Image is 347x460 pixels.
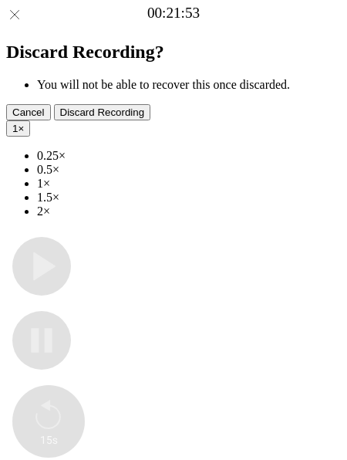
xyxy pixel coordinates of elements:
button: Discard Recording [54,104,151,120]
span: 1 [12,123,18,134]
li: 0.5× [37,163,341,177]
li: 1.5× [37,191,341,205]
li: 0.25× [37,149,341,163]
h2: Discard Recording? [6,42,341,63]
a: 00:21:53 [147,5,200,22]
li: You will not be able to recover this once discarded. [37,78,341,92]
li: 2× [37,205,341,218]
button: Cancel [6,104,51,120]
button: 1× [6,120,30,137]
li: 1× [37,177,341,191]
